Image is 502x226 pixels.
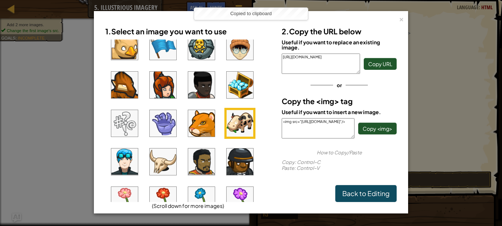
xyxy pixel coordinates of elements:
a: Back to Editing [335,185,397,202]
textarea: <img src="[URL][DOMAIN_NAME]"/> [282,118,355,138]
img: portrait.png [188,187,215,213]
img: portrait.png [150,187,176,213]
div: : Control–C : Control–V [282,159,397,171]
img: portrait.png [188,148,215,175]
button: Copy <img> [358,123,397,134]
div: Useful if you want to replace an existing image. [282,40,397,50]
img: portrait.png [150,33,176,60]
span: How to Copy/Paste [317,150,362,155]
img: portrait.png [227,33,253,60]
img: portrait.png [227,148,253,175]
img: portrait.png [188,33,215,60]
img: portrait.png [111,187,138,213]
img: portrait.png [188,110,215,137]
img: portrait.png [111,72,138,98]
span: Copy [282,159,295,165]
img: portrait.png [150,148,176,175]
h3: Copy the <img> tag [282,93,397,109]
img: portrait.png [111,148,138,175]
span: Copy URL [368,61,392,67]
span: Copy the URL below [289,27,362,36]
div: × [399,14,404,22]
button: Copy URL [364,58,397,70]
img: portrait.png [227,110,253,137]
span: Select an image you want to use [111,27,227,36]
textarea: [URL][DOMAIN_NAME] [282,54,360,74]
h3: 2. [282,23,397,40]
span: Copied to clipboard [230,11,272,16]
img: portrait.png [227,187,253,213]
span: (Scroll down for more images) [152,202,224,209]
img: portrait.png [227,72,253,98]
img: portrait.png [188,72,215,98]
img: portrait.png [111,110,138,137]
img: portrait.png [150,110,176,137]
img: portrait.png [150,72,176,98]
span: Copy <img> [363,125,392,132]
span: or [333,80,346,90]
h3: 1. [105,23,271,40]
img: portrait.png [111,33,138,60]
span: Paste [282,165,294,171]
div: Useful if you want to insert a new image. [282,109,397,114]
